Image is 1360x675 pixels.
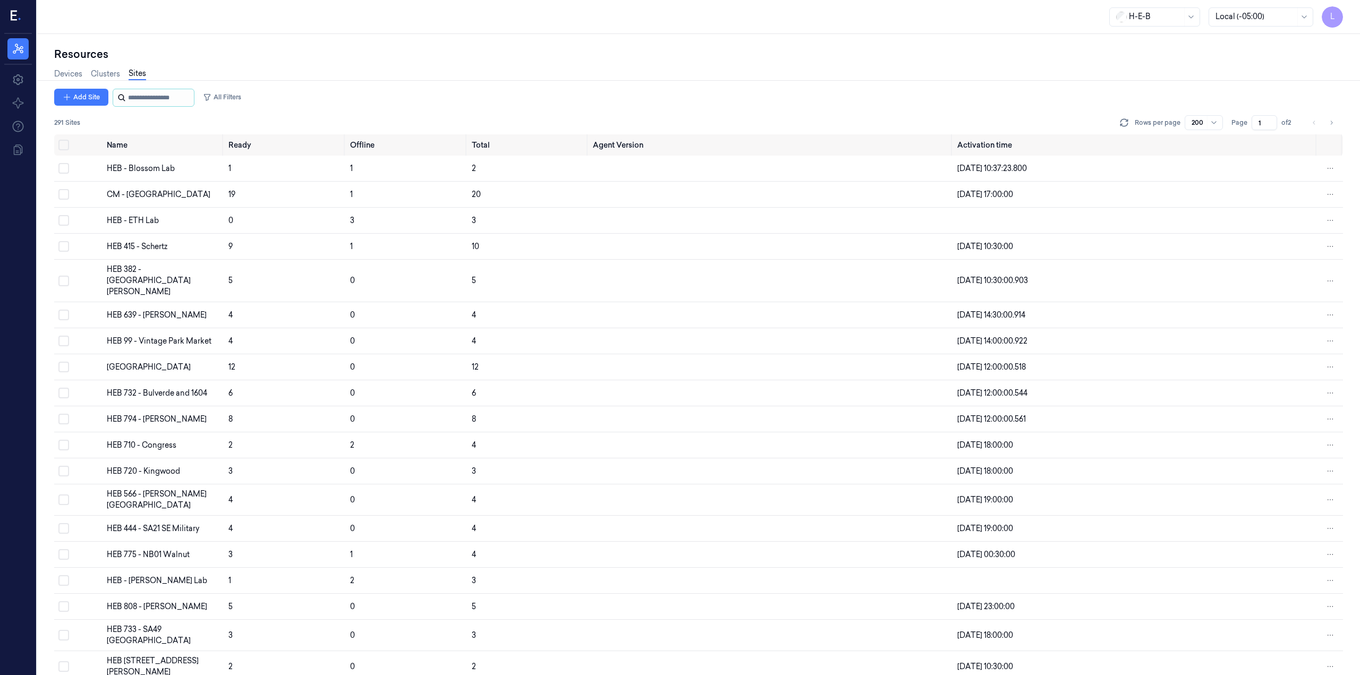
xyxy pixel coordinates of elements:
button: Select row [58,241,69,252]
span: 6 [228,388,233,398]
span: L [1322,6,1343,28]
span: 3 [228,630,233,640]
button: Select row [58,336,69,346]
button: Select row [58,388,69,398]
div: HEB 775 - NB01 Walnut [107,549,220,560]
span: 10 [472,242,479,251]
span: 19 [228,190,235,199]
span: 4 [472,336,476,346]
span: 5 [472,276,476,285]
span: [DATE] 12:00:00.518 [957,362,1026,372]
span: Page [1231,118,1247,127]
div: HEB - [PERSON_NAME] Lab [107,575,220,586]
span: 3 [228,550,233,559]
span: [DATE] 17:00:00 [957,190,1013,199]
button: Select row [58,549,69,560]
span: [DATE] 23:00:00 [957,602,1015,611]
span: 3 [228,466,233,476]
span: 12 [228,362,235,372]
button: Select row [58,661,69,672]
p: Rows per page [1135,118,1180,127]
div: HEB 566 - [PERSON_NAME][GEOGRAPHIC_DATA] [107,489,220,511]
span: [DATE] 10:30:00 [957,662,1013,671]
span: 2 [228,440,233,450]
div: HEB 382 - [GEOGRAPHIC_DATA][PERSON_NAME] [107,264,220,297]
span: 0 [350,276,355,285]
span: 0 [350,310,355,320]
span: 6 [472,388,476,398]
span: 0 [350,388,355,398]
th: Activation time [953,134,1317,156]
span: 0 [350,524,355,533]
span: 8 [228,414,233,424]
div: [GEOGRAPHIC_DATA] [107,362,220,373]
span: 0 [350,336,355,346]
span: 5 [228,276,233,285]
span: 0 [350,662,355,671]
a: Devices [54,69,82,80]
span: of 2 [1281,118,1298,127]
span: [DATE] 10:30:00 [957,242,1013,251]
button: Select all [58,140,69,150]
span: 1 [350,190,353,199]
button: All Filters [199,89,245,106]
button: Select row [58,601,69,612]
th: Total [467,134,589,156]
span: 20 [472,190,481,199]
button: Select row [58,310,69,320]
span: 1 [350,242,353,251]
span: 4 [472,550,476,559]
span: 0 [350,602,355,611]
span: 0 [350,362,355,372]
div: HEB - ETH Lab [107,215,220,226]
span: [DATE] 14:00:00.922 [957,336,1027,346]
span: [DATE] 19:00:00 [957,524,1013,533]
span: [DATE] 10:37:23.800 [957,164,1027,173]
button: Select row [58,215,69,226]
span: [DATE] 10:30:00.903 [957,276,1028,285]
span: [DATE] 12:00:00.544 [957,388,1027,398]
button: Select row [58,630,69,640]
span: 2 [350,440,354,450]
span: 2 [350,576,354,585]
span: 3 [350,216,354,225]
span: 9 [228,242,233,251]
span: 1 [350,550,353,559]
button: Select row [58,466,69,476]
span: 8 [472,414,476,424]
span: 3 [472,466,476,476]
span: 4 [228,336,233,346]
span: 2 [472,662,476,671]
button: Go to next page [1324,115,1339,130]
span: [DATE] 18:00:00 [957,630,1013,640]
nav: pagination [1307,115,1339,130]
div: HEB - Blossom Lab [107,163,220,174]
th: Offline [346,134,467,156]
span: 4 [472,495,476,505]
div: HEB 639 - [PERSON_NAME] [107,310,220,321]
div: HEB 794 - [PERSON_NAME] [107,414,220,425]
div: HEB 732 - Bulverde and 1604 [107,388,220,399]
div: HEB 99 - Vintage Park Market [107,336,220,347]
span: 1 [350,164,353,173]
a: Clusters [91,69,120,80]
span: 2 [472,164,476,173]
span: [DATE] 12:00:00.561 [957,414,1026,424]
button: Select row [58,523,69,534]
span: [DATE] 18:00:00 [957,466,1013,476]
div: HEB 444 - SA21 SE Military [107,523,220,534]
span: 0 [350,495,355,505]
div: HEB 415 - Schertz [107,241,220,252]
span: 5 [472,602,476,611]
span: 5 [228,602,233,611]
span: 2 [228,662,233,671]
span: 0 [350,414,355,424]
span: [DATE] 14:30:00.914 [957,310,1025,320]
button: Select row [58,163,69,174]
div: HEB 733 - SA49 [GEOGRAPHIC_DATA] [107,624,220,646]
button: Select row [58,414,69,424]
span: 4 [228,524,233,533]
span: 3 [472,576,476,585]
div: CM - [GEOGRAPHIC_DATA] [107,189,220,200]
span: 4 [472,440,476,450]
